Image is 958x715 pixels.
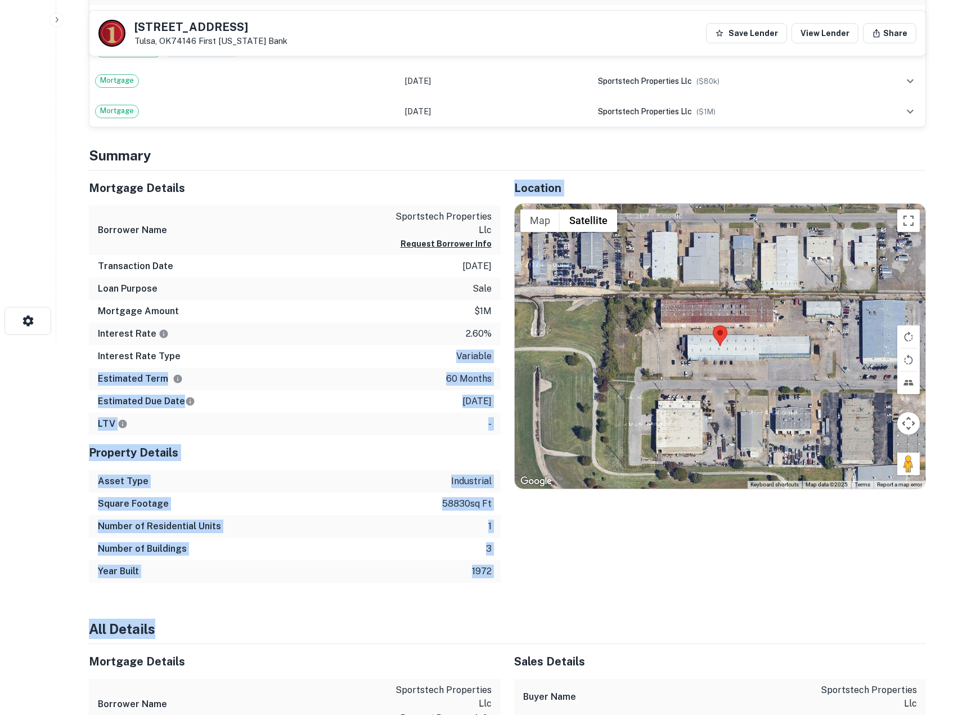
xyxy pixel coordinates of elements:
h5: Mortgage Details [89,180,501,196]
a: First [US_STATE] Bank [199,36,287,46]
p: 58830 sq ft [442,497,492,511]
p: - [488,417,492,431]
h6: Asset Type [98,475,149,488]
h5: Property Details [89,444,501,461]
p: 60 months [446,372,492,386]
h5: Sales Details [514,653,926,670]
h5: [STREET_ADDRESS] [134,21,287,33]
h4: Summary [89,145,926,166]
button: Map camera controls [897,412,920,435]
h6: Borrower Name [98,698,167,711]
span: ($ 80k ) [696,77,719,86]
td: [DATE] [399,66,592,96]
h6: Transaction Date [98,260,173,273]
svg: Estimate is based on a standard schedule for this type of loan. [185,396,195,406]
span: Map data ©2025 [806,481,848,488]
iframe: Chat Widget [902,625,958,679]
button: Save Lender [706,23,787,43]
a: View Lender [791,23,858,43]
p: sportstech properties llc [390,683,492,710]
button: Rotate map counterclockwise [897,348,920,371]
p: Tulsa, OK74146 [134,36,287,46]
span: Mortgage [96,105,138,117]
h6: Interest Rate [98,327,169,341]
td: [DATE] [399,5,592,35]
button: Show satellite imagery [560,209,617,232]
p: $1m [474,305,492,318]
p: variable [456,350,492,363]
p: 2.60% [466,327,492,341]
button: Drag Pegman onto the map to open Street View [897,453,920,475]
img: Google [518,474,555,489]
p: industrial [451,475,492,488]
a: Report a map error [877,481,922,488]
svg: LTVs displayed on the website are for informational purposes only and may be reported incorrectly... [118,419,128,429]
p: [DATE] [462,395,492,408]
td: [DATE] [399,96,592,127]
svg: Term is based on a standard schedule for this type of loan. [173,374,183,384]
span: sportstech properties llc [598,107,692,116]
h6: Estimated Due Date [98,395,195,408]
h6: Interest Rate Type [98,350,181,363]
button: Rotate map clockwise [897,325,920,348]
button: Request Borrower Info [401,237,492,251]
span: Mortgage [96,75,138,86]
h5: Location [514,180,926,196]
button: Keyboard shortcuts [750,481,799,489]
button: Show street map [520,209,560,232]
h6: Number of Buildings [98,542,187,556]
p: sale [473,282,492,296]
p: sportstech properties llc [390,210,492,237]
h6: Year Built [98,565,139,578]
h6: Estimated Term [98,372,183,386]
button: Tilt map [897,372,920,394]
h6: Number of Residential Units [98,520,221,533]
p: 1972 [472,565,492,578]
p: 1 [488,520,492,533]
h4: All Details [89,619,926,639]
h6: Square Footage [98,497,169,511]
h6: Mortgage Amount [98,305,179,318]
a: Terms (opens in new tab) [854,481,870,488]
h5: Mortgage Details [89,653,501,670]
a: Open this area in Google Maps (opens a new window) [518,474,555,489]
button: expand row [901,102,920,121]
span: sportstech properties llc [598,77,692,86]
h6: Loan Purpose [98,282,158,296]
h6: LTV [98,417,128,431]
p: 3 [486,542,492,556]
button: Share [863,23,916,43]
button: Toggle fullscreen view [897,209,920,232]
h6: Borrower Name [98,224,167,237]
button: expand row [901,71,920,91]
p: [DATE] [462,260,492,273]
h6: Buyer Name [523,690,576,704]
span: ($ 1M ) [696,108,716,116]
svg: The interest rates displayed on the website are for informational purposes only and may be report... [159,329,169,339]
p: sportstech properties llc [816,683,917,710]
